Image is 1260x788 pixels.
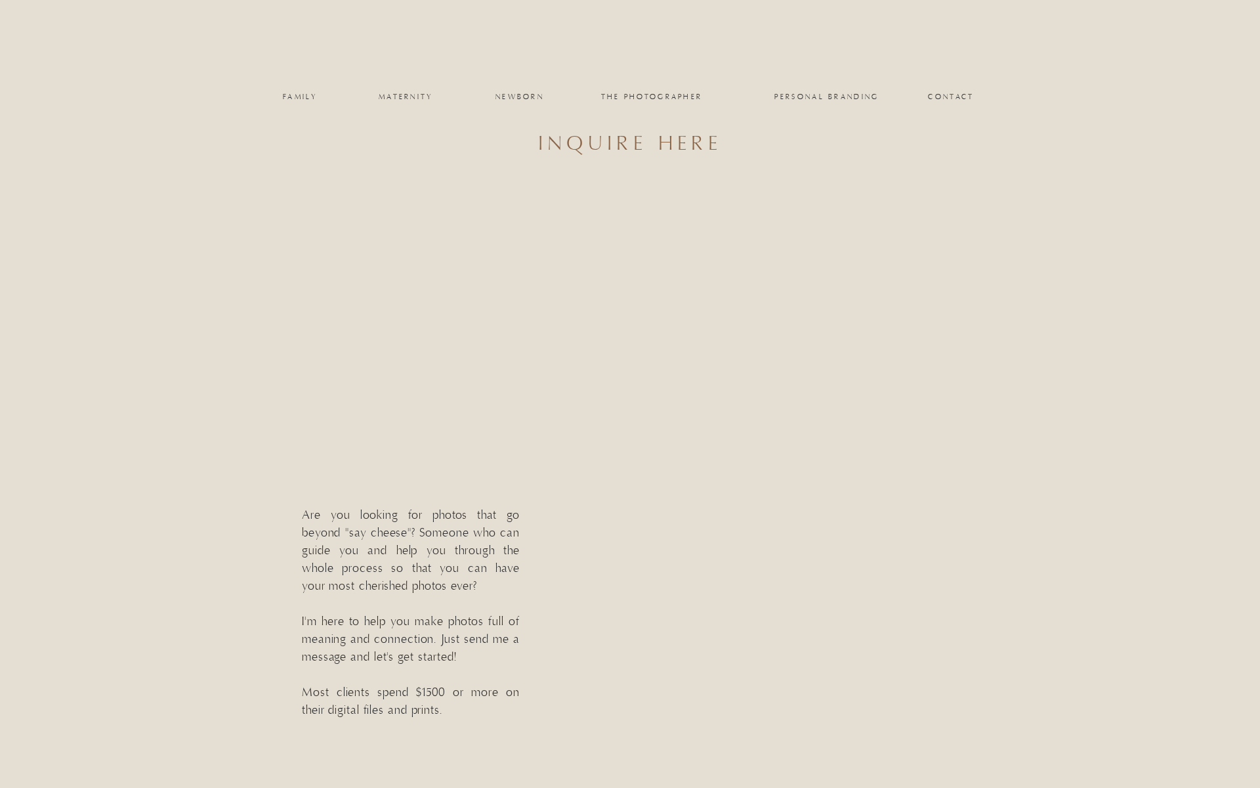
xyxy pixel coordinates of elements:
[379,93,432,100] a: maternity
[302,506,520,754] p: Are you looking for photos that go beyond "say cheese"? Someone who can guide you and help you th...
[928,93,975,100] a: Contact
[274,93,327,100] a: family
[586,93,717,100] a: the photographer
[493,93,547,100] a: newborn
[385,130,876,141] h3: inquire here
[773,93,881,100] a: personal branding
